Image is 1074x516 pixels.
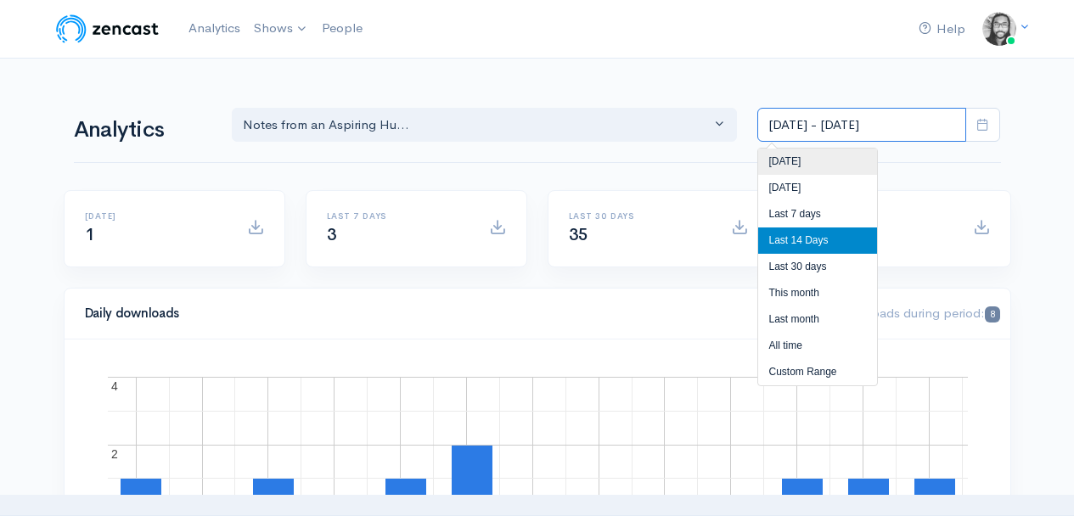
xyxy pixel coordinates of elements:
h6: [DATE] [85,211,227,221]
li: [DATE] [758,149,877,175]
li: All time [758,333,877,359]
li: This month [758,280,877,306]
img: ZenCast Logo [53,12,161,46]
h6: All time [811,211,953,221]
text: 4 [111,379,118,393]
h6: Last 7 days [327,211,469,221]
a: Help [912,11,972,48]
li: Last 14 Days [758,227,877,254]
span: 35 [569,224,588,245]
text: 2 [111,447,118,461]
h4: Daily downloads [85,306,814,321]
li: Custom Range [758,359,877,385]
span: 8 [985,306,999,322]
li: Last month [758,306,877,333]
button: Notes from an Aspiring Hu... [232,108,738,143]
span: 3 [327,224,337,245]
a: Analytics [182,10,247,47]
a: Shows [247,10,315,48]
li: Last 30 days [758,254,877,280]
h6: Last 30 days [569,211,711,221]
li: Last 7 days [758,201,877,227]
a: People [315,10,369,47]
span: Downloads during period: [834,305,999,321]
li: [DATE] [758,175,877,201]
h1: Analytics [74,118,211,143]
span: 1 [85,224,95,245]
img: ... [982,12,1016,46]
input: analytics date range selector [757,108,966,143]
div: Notes from an Aspiring Hu... [243,115,711,135]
